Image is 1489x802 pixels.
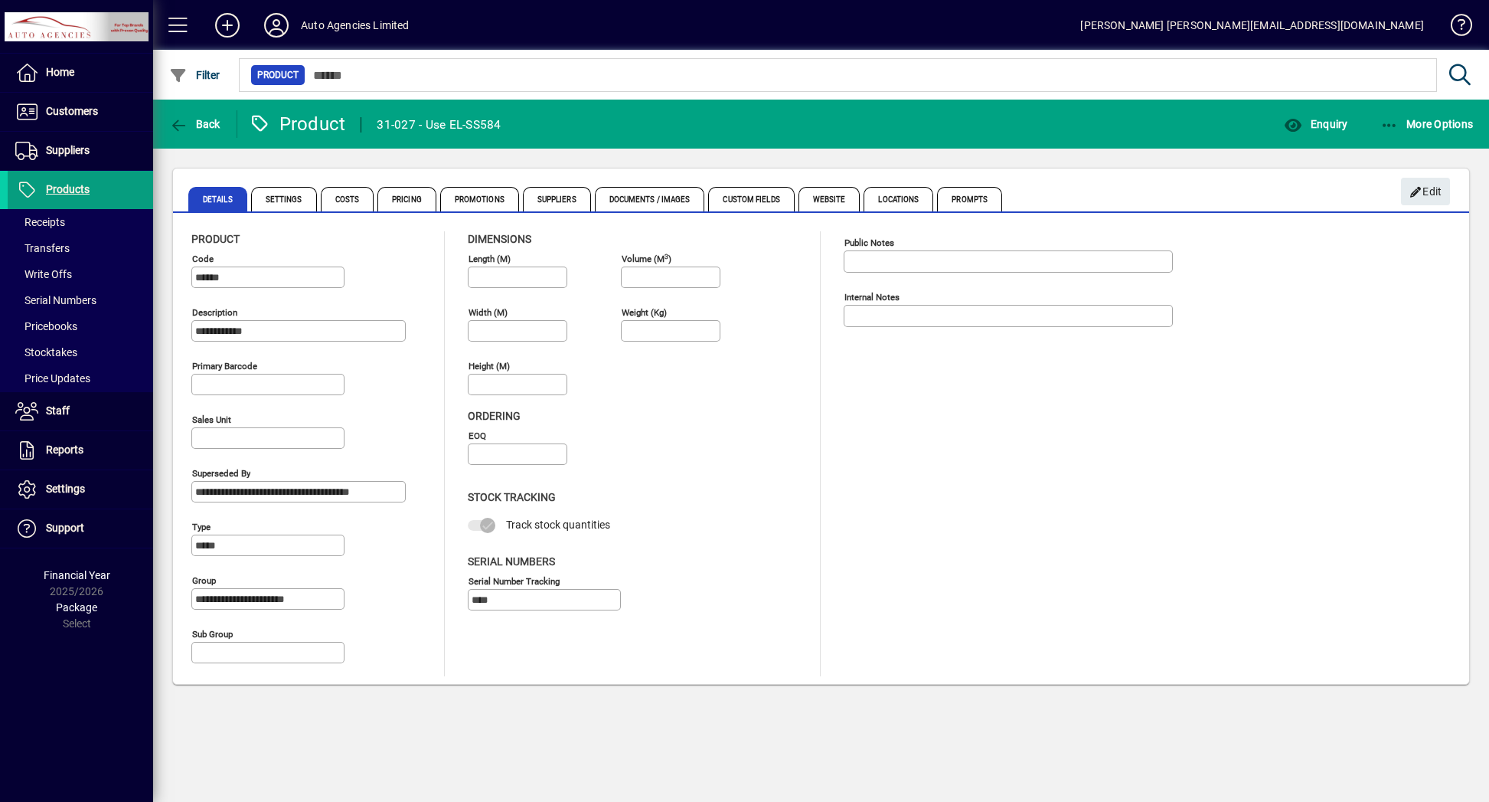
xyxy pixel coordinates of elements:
[8,392,153,430] a: Staff
[468,410,521,422] span: Ordering
[664,252,668,260] sup: 3
[46,522,84,534] span: Support
[8,261,153,287] a: Write Offs
[46,66,74,78] span: Home
[15,320,77,332] span: Pricebooks
[8,235,153,261] a: Transfers
[1380,118,1474,130] span: More Options
[46,105,98,117] span: Customers
[15,242,70,254] span: Transfers
[188,187,247,211] span: Details
[1439,3,1470,53] a: Knowledge Base
[469,575,560,586] mat-label: Serial Number tracking
[595,187,705,211] span: Documents / Images
[622,254,671,264] mat-label: Volume (m )
[56,601,97,614] span: Package
[46,483,85,495] span: Settings
[937,187,1002,211] span: Prompts
[468,233,531,245] span: Dimensions
[15,294,96,306] span: Serial Numbers
[8,339,153,365] a: Stocktakes
[377,187,436,211] span: Pricing
[46,144,90,156] span: Suppliers
[469,361,510,372] mat-label: Height (m)
[165,61,224,89] button: Filter
[469,254,511,264] mat-label: Length (m)
[1080,13,1424,38] div: [PERSON_NAME] [PERSON_NAME][EMAIL_ADDRESS][DOMAIN_NAME]
[192,414,231,425] mat-label: Sales unit
[15,346,77,358] span: Stocktakes
[1376,110,1478,138] button: More Options
[8,509,153,548] a: Support
[798,187,860,211] span: Website
[8,93,153,131] a: Customers
[251,187,317,211] span: Settings
[468,491,556,503] span: Stock Tracking
[192,468,250,479] mat-label: Superseded by
[377,113,501,137] div: 31-027 - Use EL-SS584
[844,292,900,303] mat-label: Internal Notes
[469,430,486,441] mat-label: EOQ
[192,575,216,586] mat-label: Group
[192,522,211,532] mat-label: Type
[321,187,374,211] span: Costs
[191,233,240,245] span: Product
[844,237,894,248] mat-label: Public Notes
[708,187,794,211] span: Custom Fields
[8,54,153,92] a: Home
[864,187,933,211] span: Locations
[1401,178,1450,205] button: Edit
[15,268,72,280] span: Write Offs
[1284,118,1347,130] span: Enquiry
[192,254,214,264] mat-label: Code
[46,183,90,195] span: Products
[1409,179,1442,205] span: Edit
[8,431,153,470] a: Reports
[257,67,299,83] span: Product
[15,372,90,385] span: Price Updates
[44,569,110,581] span: Financial Year
[165,110,224,138] button: Back
[169,118,220,130] span: Back
[523,187,591,211] span: Suppliers
[169,69,220,81] span: Filter
[192,307,237,318] mat-label: Description
[8,313,153,339] a: Pricebooks
[15,216,65,228] span: Receipts
[203,11,252,39] button: Add
[153,110,237,138] app-page-header-button: Back
[192,629,233,640] mat-label: Sub group
[8,287,153,313] a: Serial Numbers
[46,444,83,456] span: Reports
[622,307,667,318] mat-label: Weight (Kg)
[301,13,410,38] div: Auto Agencies Limited
[249,112,346,136] div: Product
[440,187,519,211] span: Promotions
[506,519,610,531] span: Track stock quantities
[8,132,153,170] a: Suppliers
[192,361,257,372] mat-label: Primary barcode
[468,555,555,568] span: Serial Numbers
[469,307,508,318] mat-label: Width (m)
[46,404,70,417] span: Staff
[1280,110,1351,138] button: Enquiry
[8,365,153,391] a: Price Updates
[8,470,153,509] a: Settings
[8,209,153,235] a: Receipts
[252,11,301,39] button: Profile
